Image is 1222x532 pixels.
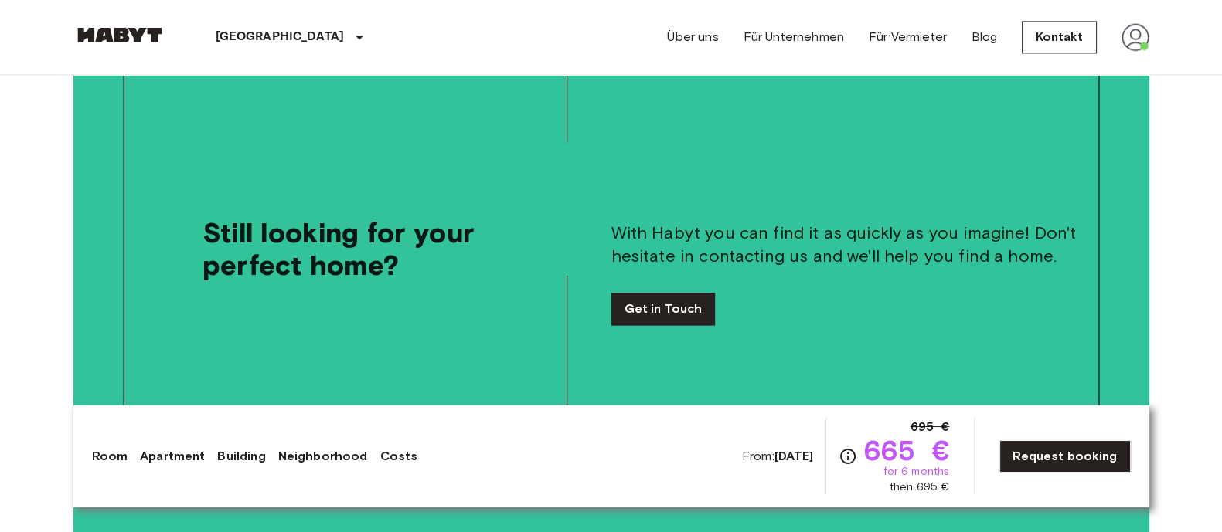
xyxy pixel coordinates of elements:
[217,447,265,466] a: Building
[744,28,844,46] a: Für Unternehmen
[774,449,814,463] b: [DATE]
[999,440,1130,473] a: Request booking
[910,418,949,436] span: 695 €
[73,27,166,42] img: Habyt
[890,479,950,495] span: then 695 €
[1022,21,1096,53] a: Kontakt
[611,293,716,325] a: Get in Touch
[1122,23,1149,51] img: avatar
[869,28,947,46] a: Für Vermieter
[742,448,814,465] span: From:
[278,447,368,466] a: Neighborhood
[203,216,526,281] span: Still looking for your perfect home?
[839,447,857,466] svg: Check cost overview for full price breakdown. Please note that discounts apply to new joiners onl...
[216,28,345,46] p: [GEOGRAPHIC_DATA]
[611,222,1100,268] span: With Habyt you can find it as quickly as you imagine! Don't hesitate in contacting us and we'll h...
[863,436,949,464] span: 665 €
[883,464,949,479] span: for 6 months
[972,28,998,46] a: Blog
[667,28,718,46] a: Über uns
[380,447,417,466] a: Costs
[92,447,128,466] a: Room
[140,447,205,466] a: Apartment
